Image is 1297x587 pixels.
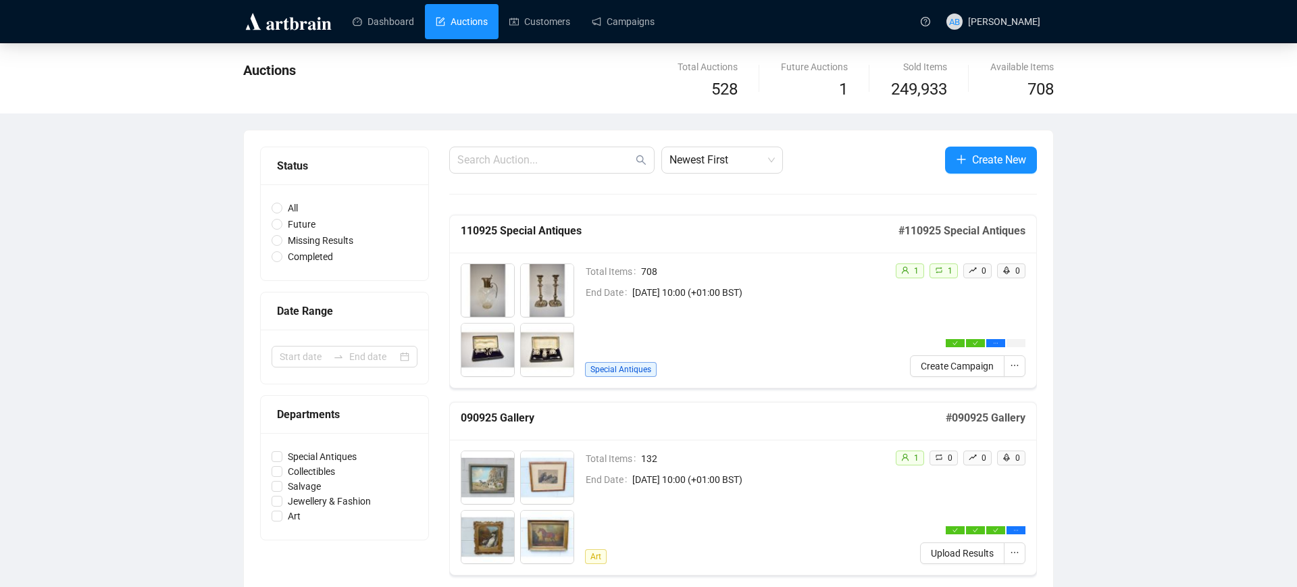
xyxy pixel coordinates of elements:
[457,152,633,168] input: Search Auction...
[586,285,632,300] span: End Date
[1015,453,1020,463] span: 0
[461,451,514,504] img: 7001_1.jpg
[282,449,362,464] span: Special Antiques
[935,266,943,274] span: retweet
[353,4,414,39] a: Dashboard
[585,549,607,564] span: Art
[968,16,1040,27] span: [PERSON_NAME]
[641,264,884,279] span: 708
[993,528,998,533] span: check
[521,451,574,504] img: 7002_1.jpg
[277,303,412,320] div: Date Range
[1010,361,1019,370] span: ellipsis
[946,410,1025,426] h5: # 090925 Gallery
[1013,528,1019,533] span: ellipsis
[982,266,986,276] span: 0
[914,266,919,276] span: 1
[969,266,977,274] span: rise
[898,223,1025,239] h5: # 110925 Special Antiques
[969,453,977,461] span: rise
[1015,266,1020,276] span: 0
[931,546,994,561] span: Upload Results
[891,77,947,103] span: 249,933
[282,479,326,494] span: Salvage
[921,359,994,374] span: Create Campaign
[333,351,344,362] span: swap-right
[282,494,376,509] span: Jewellery & Fashion
[349,349,397,364] input: End date
[1010,548,1019,557] span: ellipsis
[586,451,641,466] span: Total Items
[461,223,898,239] h5: 110925 Special Antiques
[972,151,1026,168] span: Create New
[891,59,947,74] div: Sold Items
[901,453,909,461] span: user
[949,14,961,28] span: AB
[509,4,570,39] a: Customers
[277,406,412,423] div: Departments
[449,402,1037,576] a: 090925 Gallery#090925 GalleryTotal Items132End Date[DATE] 10:00 (+01:00 BST)Artuser1retweet0rise0...
[521,324,574,376] img: 8004_1.jpg
[521,264,574,317] img: 8002_1.jpg
[711,80,738,99] span: 528
[952,528,958,533] span: check
[243,62,296,78] span: Auctions
[436,4,488,39] a: Auctions
[952,340,958,346] span: check
[973,528,978,533] span: check
[914,453,919,463] span: 1
[449,215,1037,388] a: 110925 Special Antiques#110925 Special AntiquesTotal Items708End Date[DATE] 10:00 (+01:00 BST)Spe...
[1002,266,1011,274] span: rocket
[333,351,344,362] span: to
[839,80,848,99] span: 1
[956,154,967,165] span: plus
[1002,453,1011,461] span: rocket
[990,59,1054,74] div: Available Items
[461,324,514,376] img: 8003_1.jpg
[586,264,641,279] span: Total Items
[945,147,1037,174] button: Create New
[585,362,657,377] span: Special Antiques
[993,340,998,346] span: ellipsis
[921,17,930,26] span: question-circle
[636,155,646,165] span: search
[282,201,303,215] span: All
[935,453,943,461] span: retweet
[669,147,775,173] span: Newest First
[282,233,359,248] span: Missing Results
[1027,80,1054,99] span: 708
[920,542,1004,564] button: Upload Results
[781,59,848,74] div: Future Auctions
[243,11,334,32] img: logo
[282,509,306,524] span: Art
[461,410,946,426] h5: 090925 Gallery
[632,472,884,487] span: [DATE] 10:00 (+01:00 BST)
[461,511,514,563] img: 7003_1.jpg
[901,266,909,274] span: user
[632,285,884,300] span: [DATE] 10:00 (+01:00 BST)
[282,217,321,232] span: Future
[948,266,952,276] span: 1
[982,453,986,463] span: 0
[277,157,412,174] div: Status
[282,249,338,264] span: Completed
[592,4,655,39] a: Campaigns
[910,355,1004,377] button: Create Campaign
[973,340,978,346] span: check
[280,349,328,364] input: Start date
[641,451,884,466] span: 132
[948,453,952,463] span: 0
[461,264,514,317] img: 8001_1.jpg
[521,511,574,563] img: 7004_1.jpg
[678,59,738,74] div: Total Auctions
[586,472,632,487] span: End Date
[282,464,340,479] span: Collectibles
